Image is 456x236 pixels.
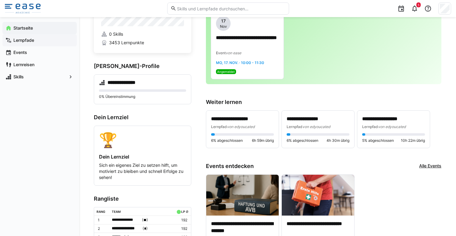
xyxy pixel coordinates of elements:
[220,24,227,29] span: Nov
[211,124,227,129] span: Lernpfad
[216,51,226,55] span: Event
[221,18,226,24] span: 17
[98,218,107,223] p: 1
[94,63,191,70] h3: [PERSON_NAME]-Profile
[206,175,279,216] img: image
[362,138,394,143] span: 5% abgeschlossen
[186,209,189,214] a: ø
[227,124,255,129] span: von edyoucated
[98,226,107,231] p: 2
[401,138,425,143] span: 10h 22m übrig
[181,210,185,213] div: LP
[176,6,285,11] input: Skills und Lernpfade durchsuchen…
[101,31,184,37] a: 0 Skills
[206,99,441,105] h3: Weiter lernen
[327,138,349,143] span: 4h 30m übrig
[97,210,105,213] div: Rang
[287,124,302,129] span: Lernpfad
[112,210,121,213] div: Team
[109,40,144,46] span: 3453 Lernpunkte
[109,31,123,37] span: 0 Skills
[99,154,186,160] h4: Dein Lernziel
[287,138,318,143] span: 6% abgeschlossen
[418,3,419,7] span: 5
[226,51,241,55] span: von ease
[302,124,330,129] span: von edyoucated
[142,217,148,223] span: ( )
[252,138,274,143] span: 6h 59m übrig
[175,226,187,231] p: 192
[99,162,186,181] p: Sich ein eigenes Ziel zu setzen hilft, um motiviert zu bleiben und schnell Erfolge zu sehen!
[206,163,254,170] h3: Events entdecken
[217,70,235,73] span: Angemeldet
[99,131,186,149] div: 🏆
[94,114,191,121] h3: Dein Lernziel
[175,218,187,223] p: 192
[362,124,378,129] span: Lernpfad
[282,175,354,216] img: image
[419,163,441,170] a: Alle Events
[378,124,406,129] span: von edyoucated
[143,225,148,232] span: ( )
[211,138,243,143] span: 6% abgeschlossen
[216,60,264,65] span: Mo, 17. Nov. · 10:00 - 11:30
[99,94,186,99] p: 0% Übereinstimmung
[94,195,191,202] h3: Rangliste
